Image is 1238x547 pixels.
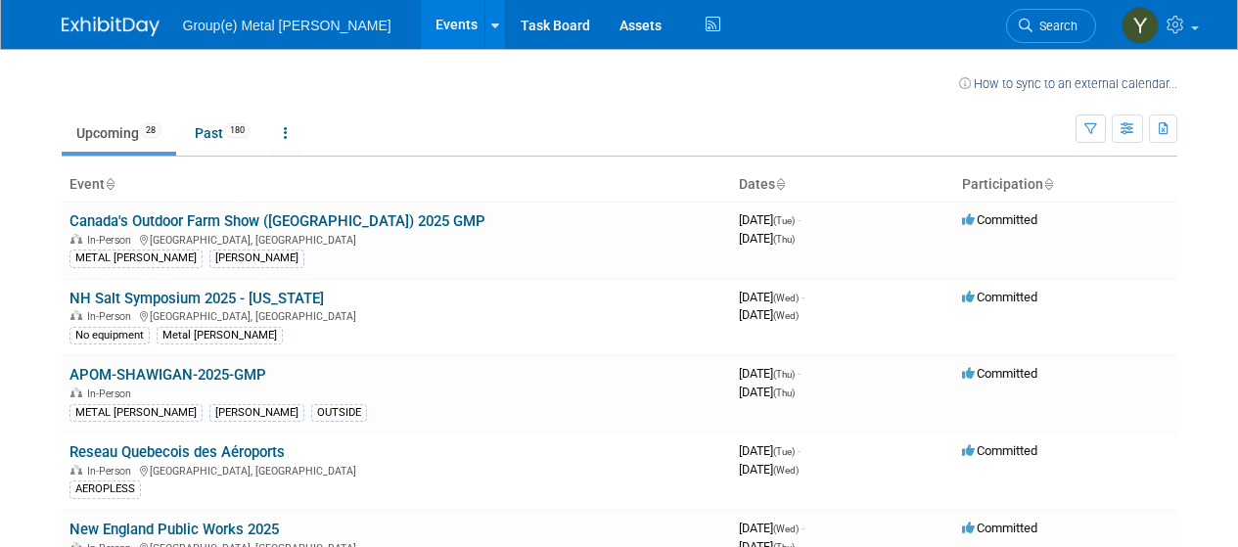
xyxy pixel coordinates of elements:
span: - [798,443,801,458]
span: - [798,366,801,381]
div: No equipment [69,327,150,344]
span: (Thu) [773,234,795,245]
a: Upcoming28 [62,114,176,152]
div: [GEOGRAPHIC_DATA], [GEOGRAPHIC_DATA] [69,307,723,323]
span: [DATE] [739,290,804,304]
span: Committed [962,521,1037,535]
span: [DATE] [739,521,804,535]
a: APOM-SHAWIGAN-2025-GMP [69,366,266,384]
span: (Wed) [773,465,799,476]
span: 180 [224,123,251,138]
span: [DATE] [739,366,801,381]
span: Committed [962,212,1037,227]
a: Canada's Outdoor Farm Show ([GEOGRAPHIC_DATA]) 2025 GMP [69,212,485,230]
a: Sort by Event Name [105,176,115,192]
span: [DATE] [739,462,799,477]
span: Group(e) Metal [PERSON_NAME] [183,18,391,33]
span: (Wed) [773,310,799,321]
span: [DATE] [739,307,799,322]
span: (Wed) [773,524,799,534]
span: (Tue) [773,446,795,457]
span: Committed [962,290,1037,304]
a: Past180 [180,114,265,152]
span: - [798,212,801,227]
span: In-Person [87,234,137,247]
th: Participation [954,168,1177,202]
div: [GEOGRAPHIC_DATA], [GEOGRAPHIC_DATA] [69,231,723,247]
img: In-Person Event [70,465,82,475]
img: Yannick Taillon [1122,7,1159,44]
span: (Thu) [773,387,795,398]
div: [PERSON_NAME] [209,404,304,422]
img: In-Person Event [70,310,82,320]
span: (Tue) [773,215,795,226]
a: Sort by Participation Type [1043,176,1053,192]
span: Committed [962,443,1037,458]
div: Metal [PERSON_NAME] [157,327,283,344]
span: [DATE] [739,212,801,227]
th: Dates [731,168,954,202]
a: NH Salt Symposium 2025 - [US_STATE] [69,290,324,307]
img: In-Person Event [70,387,82,397]
div: OUTSIDE [311,404,367,422]
span: (Wed) [773,293,799,303]
img: In-Person Event [70,234,82,244]
a: Search [1006,9,1096,43]
span: (Thu) [773,369,795,380]
span: - [802,521,804,535]
a: New England Public Works 2025 [69,521,279,538]
span: In-Person [87,387,137,400]
span: Committed [962,366,1037,381]
span: [DATE] [739,385,795,399]
div: METAL [PERSON_NAME] [69,250,203,267]
th: Event [62,168,731,202]
div: AEROPLESS [69,480,141,498]
img: ExhibitDay [62,17,160,36]
span: - [802,290,804,304]
div: METAL [PERSON_NAME] [69,404,203,422]
div: [GEOGRAPHIC_DATA], [GEOGRAPHIC_DATA] [69,462,723,478]
span: Search [1032,19,1078,33]
span: In-Person [87,465,137,478]
div: [PERSON_NAME] [209,250,304,267]
a: Sort by Start Date [775,176,785,192]
a: How to sync to an external calendar... [959,76,1177,91]
a: Reseau Quebecois des Aéroports [69,443,285,461]
span: In-Person [87,310,137,323]
span: 28 [140,123,161,138]
span: [DATE] [739,443,801,458]
span: [DATE] [739,231,795,246]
